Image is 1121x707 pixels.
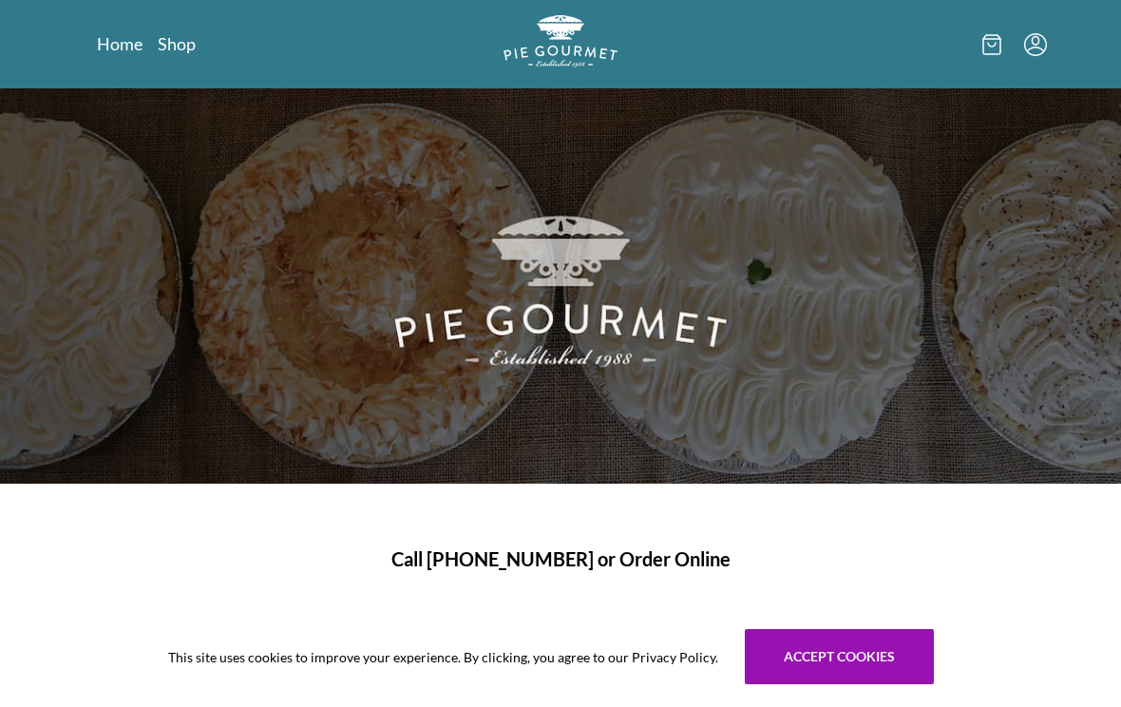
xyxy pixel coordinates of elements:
a: Home [97,32,142,55]
img: logo [503,15,617,67]
a: Shop [158,32,196,55]
button: Accept cookies [745,629,934,684]
a: Logo [503,15,617,73]
button: Menu [1024,33,1047,56]
span: This site uses cookies to improve your experience. By clicking, you agree to our Privacy Policy. [168,647,718,667]
h1: Call [PHONE_NUMBER] or Order Online [120,545,1001,573]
